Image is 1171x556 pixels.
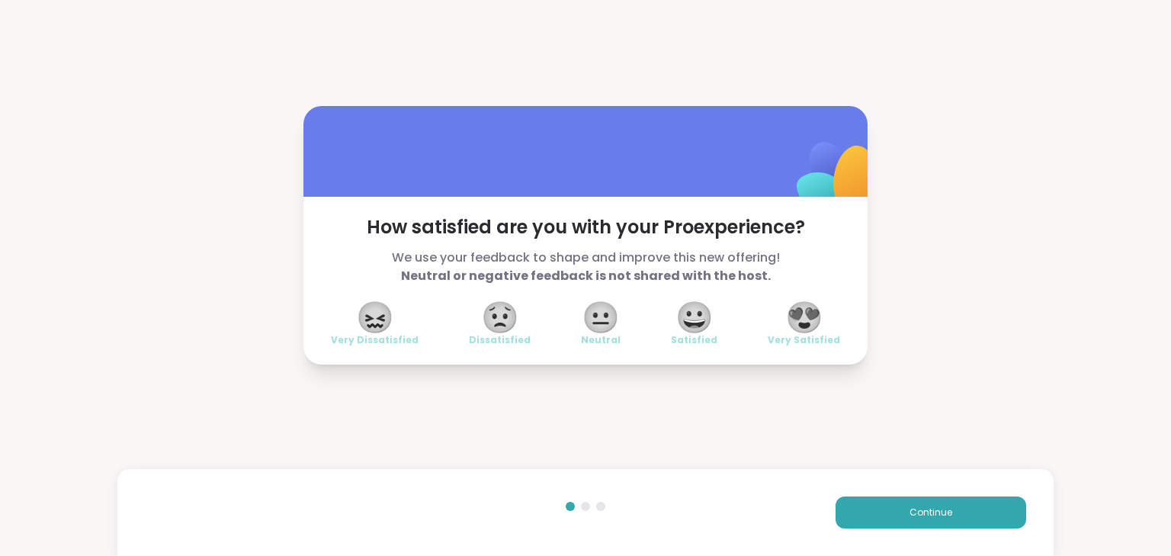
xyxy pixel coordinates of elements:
button: Continue [836,497,1026,529]
span: Very Satisfied [768,334,840,346]
span: 😀 [675,304,714,331]
span: We use your feedback to shape and improve this new offering! [331,249,840,285]
span: How satisfied are you with your Pro experience? [331,215,840,239]
span: Very Dissatisfied [331,334,419,346]
span: 😐 [582,304,620,331]
img: ShareWell Logomark [761,102,913,254]
span: Dissatisfied [469,334,531,346]
span: 😖 [356,304,394,331]
span: Satisfied [671,334,717,346]
b: Neutral or negative feedback is not shared with the host. [401,267,771,284]
span: Neutral [581,334,621,346]
span: 😍 [785,304,823,331]
span: 😟 [481,304,519,331]
span: Continue [910,506,952,519]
